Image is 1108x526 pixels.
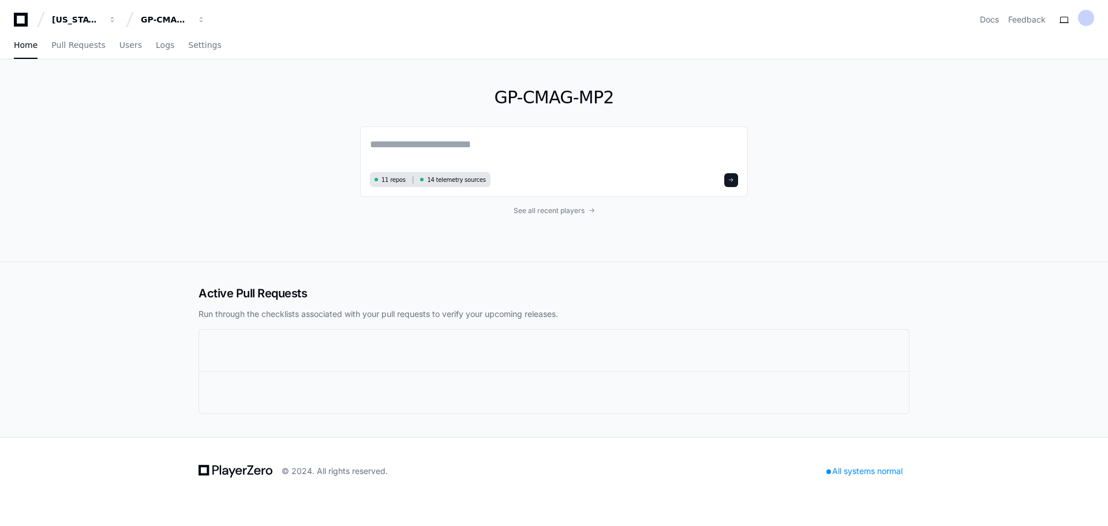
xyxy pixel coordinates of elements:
[14,32,38,59] a: Home
[1008,14,1046,25] button: Feedback
[51,32,105,59] a: Pull Requests
[156,32,174,59] a: Logs
[819,463,909,479] div: All systems normal
[427,176,485,184] span: 14 telemetry sources
[52,14,102,25] div: [US_STATE] Pacific
[119,32,142,59] a: Users
[199,308,909,320] p: Run through the checklists associated with your pull requests to verify your upcoming releases.
[360,87,748,108] h1: GP-CMAG-MP2
[136,9,210,30] button: GP-CMAG-MP2
[47,9,121,30] button: [US_STATE] Pacific
[514,206,585,215] span: See all recent players
[188,32,221,59] a: Settings
[360,206,748,215] a: See all recent players
[156,42,174,49] span: Logs
[188,42,221,49] span: Settings
[282,465,388,477] div: © 2024. All rights reserved.
[51,42,105,49] span: Pull Requests
[980,14,999,25] a: Docs
[381,176,406,184] span: 11 repos
[14,42,38,49] span: Home
[119,42,142,49] span: Users
[199,285,909,301] h2: Active Pull Requests
[141,14,190,25] div: GP-CMAG-MP2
